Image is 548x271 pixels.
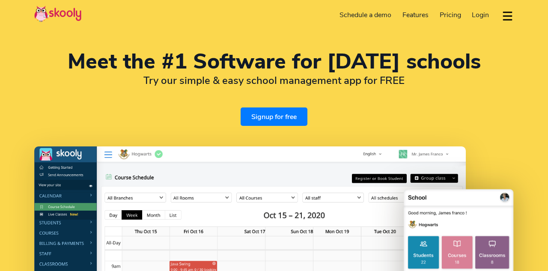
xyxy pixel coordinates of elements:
[434,8,467,22] a: Pricing
[241,107,307,126] a: Signup for free
[466,8,494,22] a: Login
[501,6,514,26] button: dropdown menu
[397,8,434,22] a: Features
[472,10,489,20] span: Login
[34,74,514,87] h2: Try our simple & easy school management app for FREE
[440,10,461,20] span: Pricing
[334,8,397,22] a: Schedule a demo
[34,51,514,72] h1: Meet the #1 Software for [DATE] schools
[34,6,81,22] img: Skooly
